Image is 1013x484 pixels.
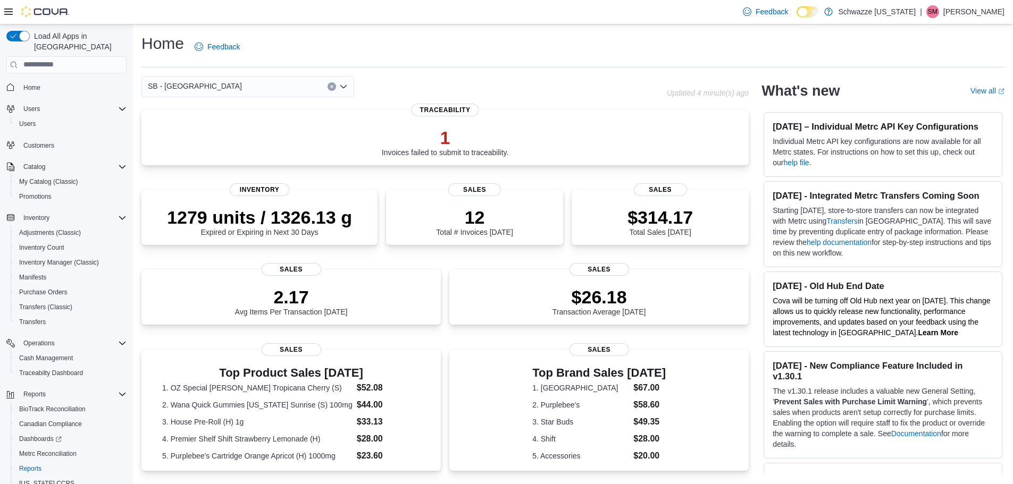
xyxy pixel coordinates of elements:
[19,192,52,201] span: Promotions
[2,159,131,174] button: Catalog
[15,462,127,475] span: Reports
[19,177,78,186] span: My Catalog (Classic)
[570,343,629,356] span: Sales
[11,417,131,431] button: Canadian Compliance
[262,343,321,356] span: Sales
[19,81,127,94] span: Home
[15,271,51,284] a: Manifests
[15,241,127,254] span: Inventory Count
[756,6,788,17] span: Feedback
[2,387,131,402] button: Reports
[11,285,131,300] button: Purchase Orders
[357,381,420,394] dd: $52.08
[998,88,1004,95] svg: External link
[19,337,59,350] button: Operations
[15,190,56,203] a: Promotions
[15,316,127,328] span: Transfers
[19,103,44,115] button: Users
[382,127,509,157] div: Invoices failed to submit to traceability.
[838,5,916,18] p: Schwazze [US_STATE]
[667,89,749,97] p: Updated 4 minute(s) ago
[633,415,666,428] dd: $49.35
[19,139,127,152] span: Customers
[382,127,509,148] p: 1
[235,286,348,316] div: Avg Items Per Transaction [DATE]
[970,87,1004,95] a: View allExternal link
[141,33,184,54] h1: Home
[19,160,49,173] button: Catalog
[15,316,50,328] a: Transfers
[15,175,82,188] a: My Catalog (Classic)
[15,418,86,430] a: Canadian Compliance
[357,432,420,445] dd: $28.00
[11,446,131,461] button: Metrc Reconciliation
[773,281,993,291] h3: [DATE] - Old Hub End Date
[783,158,809,167] a: help file
[891,429,941,438] a: Documentation
[162,400,353,410] dt: 2. Wana Quick Gummies [US_STATE] Sunrise (S) 100mg
[19,318,46,326] span: Transfers
[328,82,336,91] button: Clear input
[918,328,958,337] a: Learn More
[19,449,77,458] span: Metrc Reconciliation
[19,388,127,401] span: Reports
[774,397,927,406] strong: Prevent Sales with Purchase Limit Warning
[773,136,993,168] p: Individual Metrc API key configurations are now available for all Metrc states. For instructions ...
[928,5,937,18] span: SM
[15,352,77,364] a: Cash Management
[162,451,353,461] dt: 5. Purplebee's Cartridge Orange Apricot (H) 1000mg
[19,139,58,152] a: Customers
[436,207,513,236] div: Total # Invoices [DATE]
[11,116,131,131] button: Users
[15,367,87,379] a: Traceabilty Dashboard
[570,263,629,276] span: Sales
[11,366,131,380] button: Traceabilty Dashboard
[532,383,629,393] dt: 1. [GEOGRAPHIC_DATA]
[633,381,666,394] dd: $67.00
[19,303,72,311] span: Transfers (Classic)
[19,258,99,267] span: Inventory Manager (Classic)
[19,103,127,115] span: Users
[19,160,127,173] span: Catalog
[532,417,629,427] dt: 3. Star Buds
[15,190,127,203] span: Promotions
[15,241,69,254] a: Inventory Count
[532,451,629,461] dt: 5. Accessories
[19,81,45,94] a: Home
[357,415,420,428] dd: $33.13
[19,337,127,350] span: Operations
[773,360,993,381] h3: [DATE] - New Compliance Feature Included in v1.30.1
[23,214,49,222] span: Inventory
[19,120,36,128] span: Users
[436,207,513,228] p: 12
[15,301,77,313] a: Transfers (Classic)
[15,447,81,460] a: Metrc Reconciliation
[773,205,993,258] p: Starting [DATE], store-to-store transfers can now be integrated with Metrc using in [GEOGRAPHIC_D...
[15,403,90,415] a: BioTrack Reconciliation
[19,273,46,282] span: Manifests
[19,354,73,362] span: Cash Management
[15,418,127,430] span: Canadian Compliance
[11,431,131,446] a: Dashboards
[19,420,82,428] span: Canadian Compliance
[2,210,131,225] button: Inventory
[15,256,103,269] a: Inventory Manager (Classic)
[11,315,131,329] button: Transfers
[627,207,693,236] div: Total Sales [DATE]
[15,301,127,313] span: Transfers (Classic)
[15,226,127,239] span: Adjustments (Classic)
[2,101,131,116] button: Users
[943,5,1004,18] p: [PERSON_NAME]
[797,6,819,18] input: Dark Mode
[920,5,922,18] p: |
[11,300,131,315] button: Transfers (Classic)
[21,6,69,17] img: Cova
[190,36,244,57] a: Feedback
[739,1,792,22] a: Feedback
[15,256,127,269] span: Inventory Manager (Classic)
[23,163,45,171] span: Catalog
[412,104,479,116] span: Traceability
[532,434,629,444] dt: 4. Shift
[19,405,86,413] span: BioTrack Reconciliation
[826,217,858,225] a: Transfers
